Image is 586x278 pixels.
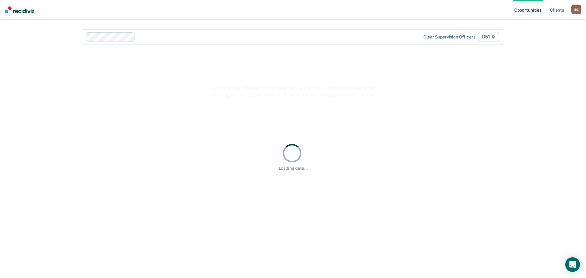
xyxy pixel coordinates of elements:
[279,166,308,171] div: Loading data...
[571,5,581,14] button: SG
[478,32,499,42] span: D51
[565,257,580,272] div: Open Intercom Messenger
[5,6,34,13] img: Recidiviz
[423,34,475,40] div: Clear supervision officers
[571,5,581,14] div: S G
